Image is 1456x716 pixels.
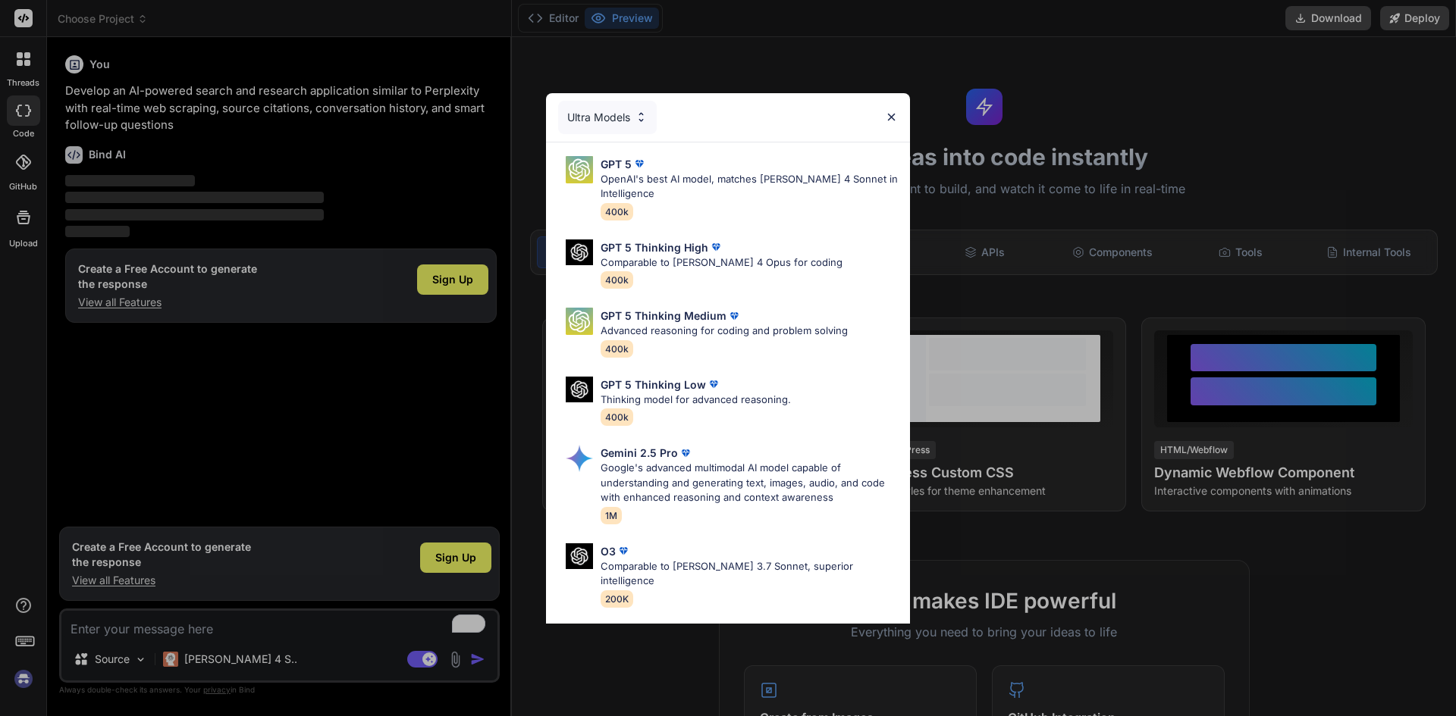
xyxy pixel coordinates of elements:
img: premium [632,156,647,171]
p: Comparable to [PERSON_NAME] 4 Opus for coding [601,255,843,270]
span: 400k [601,408,633,426]
img: premium [678,446,693,461]
img: Pick Models [566,543,593,570]
img: Pick Models [566,156,593,183]
img: close [885,111,898,124]
span: 400k [601,340,633,358]
div: Ultra Models [558,101,657,134]
p: Google's advanced multimodal AI model capable of understanding and generating text, images, audio... [601,461,898,505]
img: Pick Models [566,377,593,403]
p: GPT 5 Thinking Low [601,377,706,392]
img: premium [726,308,742,324]
p: Gemini 2.5 Pro [601,445,678,461]
img: Pick Models [566,239,593,266]
p: GPT 5 Thinking High [601,239,708,255]
p: O3 [601,543,616,559]
span: 400k [601,271,633,289]
span: 400k [601,203,633,220]
p: GPT 5 Thinking Medium [601,308,726,324]
img: Pick Models [566,308,593,335]
img: premium [708,239,723,255]
p: OpenAI's best AI model, matches [PERSON_NAME] 4 Sonnet in Intelligence [601,172,898,202]
img: Pick Models [566,445,593,472]
img: premium [616,543,631,558]
span: 200K [601,590,633,608]
p: Thinking model for advanced reasoning. [601,392,791,408]
p: Advanced reasoning for coding and problem solving [601,324,848,339]
img: Pick Models [635,111,648,124]
img: premium [706,377,721,392]
p: Comparable to [PERSON_NAME] 3.7 Sonnet, superior intelligence [601,559,898,589]
p: GPT 5 [601,156,632,172]
span: 1M [601,507,622,524]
